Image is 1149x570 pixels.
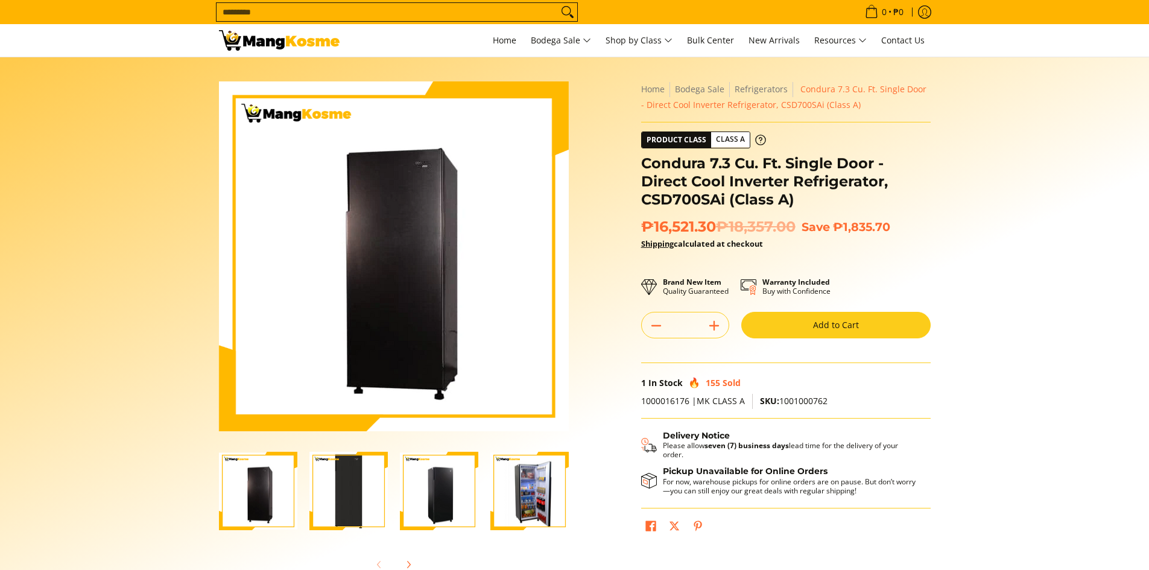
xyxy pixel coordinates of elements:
span: Condura 7.3 Cu. Ft. Single Door - Direct Cool Inverter Refrigerator, CSD700SAi (Class A) [641,83,926,110]
nav: Main Menu [352,24,931,57]
strong: seven (7) business days [704,440,789,451]
span: ₱16,521.30 [641,218,796,236]
span: 1 [641,377,646,388]
strong: Pickup Unavailable for Online Orders [663,466,828,477]
img: Condura 7.3 Cu. Ft. Single Door - Direct Cool Inverter Refrigerator, CSD700SAi (Class A)-4 [490,453,569,530]
del: ₱18,357.00 [716,218,796,236]
strong: calculated at checkout [641,238,763,249]
span: Contact Us [881,34,925,46]
span: 155 [706,377,720,388]
a: Share on Facebook [642,518,659,538]
a: Pin on Pinterest [689,518,706,538]
a: Contact Us [875,24,931,57]
span: SKU: [760,395,779,407]
span: • [861,5,907,19]
a: Shipping [641,238,674,249]
p: For now, warehouse pickups for online orders are on pause. But don’t worry—you can still enjoy ou... [663,477,919,495]
a: Bodega Sale [525,24,597,57]
span: Shop by Class [606,33,673,48]
a: Home [487,24,522,57]
a: Home [641,83,665,95]
span: Save [802,220,830,234]
nav: Breadcrumbs [641,81,931,113]
p: Buy with Confidence [762,277,831,296]
a: Resources [808,24,873,57]
a: Product Class Class A [641,131,766,148]
button: Search [558,3,577,21]
strong: Warranty Included [762,277,830,287]
span: Resources [814,33,867,48]
a: Bodega Sale [675,83,724,95]
p: Please allow lead time for the delivery of your order. [663,441,919,459]
span: Sold [723,377,741,388]
a: New Arrivals [742,24,806,57]
a: Post on X [666,518,683,538]
span: Product Class [642,132,711,148]
span: Bulk Center [687,34,734,46]
strong: Brand New Item [663,277,721,287]
span: In Stock [648,377,683,388]
img: Condura 7.3 Cubic Ft. Direct Cool Inverter Ref (Class A) l Mang Kosme [219,30,340,51]
span: New Arrivals [749,34,800,46]
button: Shipping & Delivery [641,431,919,460]
a: Refrigerators [735,83,788,95]
span: 1001000762 [760,395,828,407]
p: Quality Guaranteed [663,277,729,296]
button: Add [700,316,729,335]
span: 1000016176 |MK CLASS A [641,395,745,407]
img: Condura 7.3 Cu. Ft. Single Door - Direct Cool Inverter Refrigerator, CSD700SAi (Class A)-2 [309,452,388,530]
img: Condura 7.3 Cu. Ft. Single Door - Direct Cool Inverter Refrigerator, CSD700SAi (Class A) [219,86,569,427]
strong: Delivery Notice [663,430,730,441]
span: 0 [880,8,888,16]
span: ₱1,835.70 [833,220,890,234]
a: Shop by Class [600,24,679,57]
img: Condura 7.3 Cu. Ft. Single Door - Direct Cool Inverter Refrigerator, CSD700SAi (Class A)-3 [400,453,478,530]
h1: Condura 7.3 Cu. Ft. Single Door - Direct Cool Inverter Refrigerator, CSD700SAi (Class A) [641,154,931,209]
button: Add to Cart [741,312,931,338]
a: Bulk Center [681,24,740,57]
button: Subtract [642,316,671,335]
span: Class A [711,132,750,147]
span: Home [493,34,516,46]
span: ₱0 [891,8,905,16]
span: Bodega Sale [531,33,591,48]
img: Condura 7.3 Cu. Ft. Single Door - Direct Cool Inverter Refrigerator, CSD700SAi (Class A)-1 [219,453,297,530]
